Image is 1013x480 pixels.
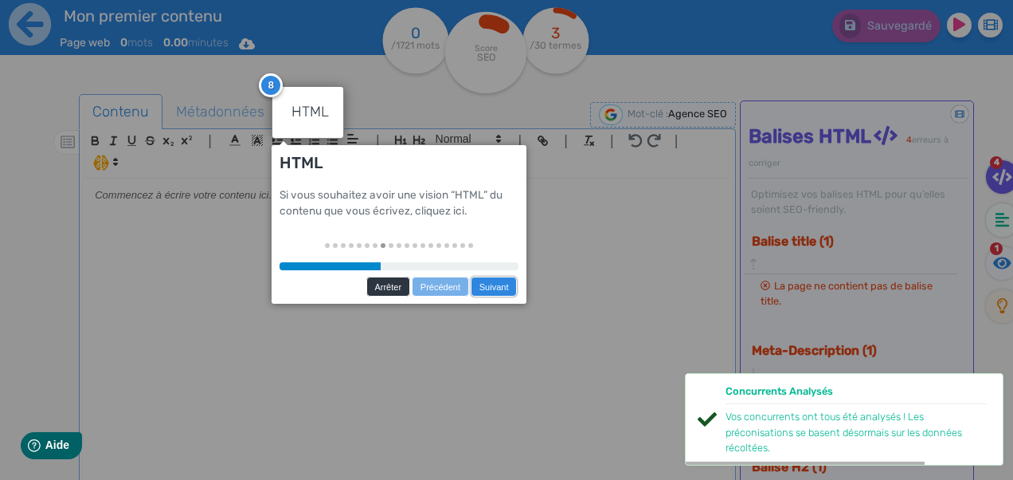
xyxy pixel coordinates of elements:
[259,73,283,97] span: 8
[726,409,987,455] div: Vos concurrents ont tous été analysés ! Les préconisations se basent désormais sur les données ré...
[366,277,410,297] a: Arrêter
[412,277,469,297] a: Précédent
[471,277,517,297] a: Suivant
[726,384,987,404] div: Concurrents Analysés
[280,187,518,219] p: Si vous souhaitez avoir une vision “HTML” du contenu que vous écrivez, cliquez ici.
[280,153,323,172] h5: HTML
